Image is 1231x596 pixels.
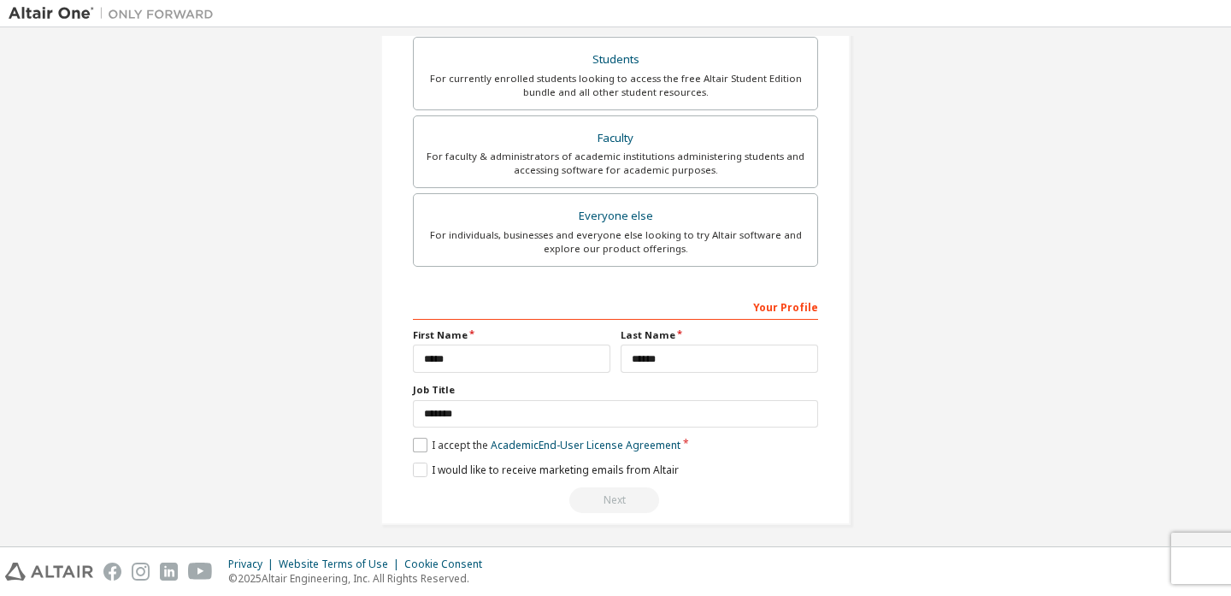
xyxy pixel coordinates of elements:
img: facebook.svg [103,563,121,581]
div: Faculty [424,127,807,150]
label: Job Title [413,383,818,397]
div: Website Terms of Use [279,558,404,571]
img: linkedin.svg [160,563,178,581]
img: altair_logo.svg [5,563,93,581]
div: Cookie Consent [404,558,492,571]
div: For faculty & administrators of academic institutions administering students and accessing softwa... [424,150,807,177]
label: Last Name [621,328,818,342]
div: Students [424,48,807,72]
div: For currently enrolled students looking to access the free Altair Student Edition bundle and all ... [424,72,807,99]
div: Read and acccept EULA to continue [413,487,818,513]
div: Privacy [228,558,279,571]
img: youtube.svg [188,563,213,581]
label: I accept the [413,438,680,452]
img: instagram.svg [132,563,150,581]
label: First Name [413,328,610,342]
div: Everyone else [424,204,807,228]
label: I would like to receive marketing emails from Altair [413,463,679,477]
a: Academic End-User License Agreement [491,438,680,452]
p: © 2025 Altair Engineering, Inc. All Rights Reserved. [228,571,492,586]
div: Your Profile [413,292,818,320]
img: Altair One [9,5,222,22]
div: For individuals, businesses and everyone else looking to try Altair software and explore our prod... [424,228,807,256]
